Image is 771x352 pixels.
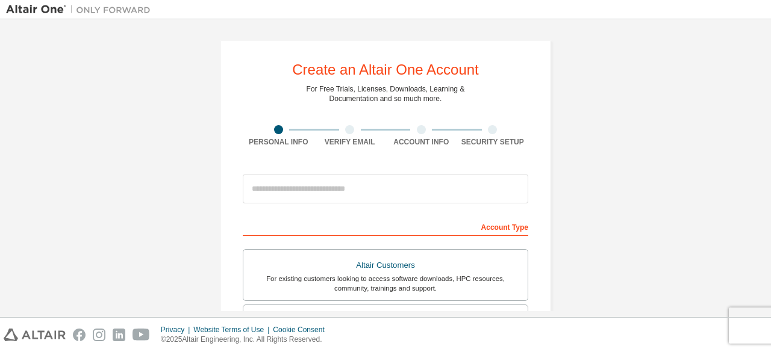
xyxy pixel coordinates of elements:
div: Account Type [243,217,528,236]
div: Create an Altair One Account [292,63,479,77]
div: Cookie Consent [273,325,331,335]
img: Altair One [6,4,157,16]
div: Security Setup [457,137,529,147]
img: youtube.svg [133,329,150,341]
div: Account Info [385,137,457,147]
div: Privacy [161,325,193,335]
div: For Free Trials, Licenses, Downloads, Learning & Documentation and so much more. [307,84,465,103]
img: altair_logo.svg [4,329,66,341]
div: For existing customers looking to access software downloads, HPC resources, community, trainings ... [251,274,520,293]
div: Altair Customers [251,257,520,274]
div: Website Terms of Use [193,325,273,335]
div: Verify Email [314,137,386,147]
img: facebook.svg [73,329,86,341]
p: © 2025 Altair Engineering, Inc. All Rights Reserved. [161,335,332,345]
div: Personal Info [243,137,314,147]
img: instagram.svg [93,329,105,341]
img: linkedin.svg [113,329,125,341]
